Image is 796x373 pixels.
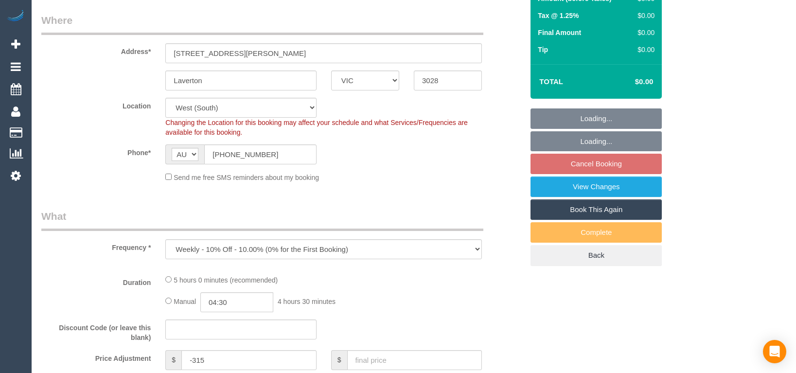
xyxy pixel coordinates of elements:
[539,77,563,86] strong: Total
[538,45,548,54] label: Tip
[165,119,468,136] span: Changing the Location for this booking may affect your schedule and what Services/Frequencies are...
[331,350,347,370] span: $
[6,10,25,23] img: Automaid Logo
[34,274,158,287] label: Duration
[34,239,158,252] label: Frequency *
[165,350,181,370] span: $
[174,298,196,305] span: Manual
[606,78,653,86] h4: $0.00
[34,43,158,56] label: Address*
[538,11,579,20] label: Tax @ 1.25%
[626,28,654,37] div: $0.00
[531,177,662,197] a: View Changes
[347,350,482,370] input: final price
[278,298,336,305] span: 4 hours 30 minutes
[34,320,158,342] label: Discount Code (or leave this blank)
[41,13,483,35] legend: Where
[626,11,654,20] div: $0.00
[174,276,278,284] span: 5 hours 0 minutes (recommended)
[763,340,786,363] div: Open Intercom Messenger
[531,199,662,220] a: Book This Again
[174,174,319,181] span: Send me free SMS reminders about my booking
[34,350,158,363] label: Price Adjustment
[41,209,483,231] legend: What
[165,71,316,90] input: Suburb*
[538,28,581,37] label: Final Amount
[626,45,654,54] div: $0.00
[34,144,158,158] label: Phone*
[531,245,662,266] a: Back
[414,71,482,90] input: Post Code*
[204,144,316,164] input: Phone*
[34,98,158,111] label: Location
